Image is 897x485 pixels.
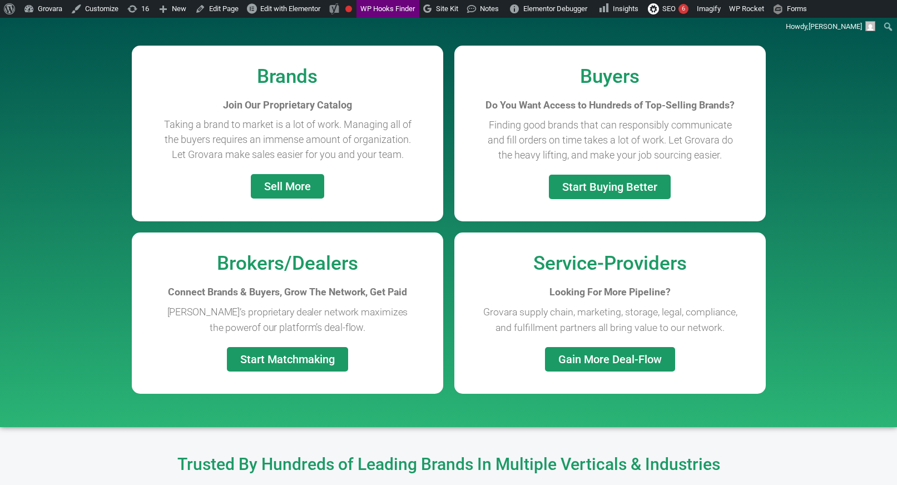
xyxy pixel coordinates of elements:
[160,117,415,162] p: Taking a brand to market is a lot of work. Managing all of the buyers requires an immense amount ...
[662,4,676,13] span: SEO
[460,254,760,273] h2: Service-Providers
[545,347,675,372] a: Gain More Deal-Flow
[558,354,662,365] span: Gain More Deal-Flow
[460,67,760,86] h2: Buyers
[264,181,311,192] span: Sell More
[132,456,766,473] h2: Trusted By Hundreds of Leading Brands In Multiple Verticals & Industries
[345,6,352,12] div: Focus keyphrase not set
[251,321,365,333] span: of our platform’s deal-flow.
[227,347,348,372] a: Start Matchmaking
[223,99,352,111] b: Join Our Proprietary Catalog
[809,22,862,31] span: [PERSON_NAME]
[482,117,738,162] p: Finding good brands that can responsibly communicate and fill orders on time takes a lot of work....
[562,181,657,192] span: Start Buying Better
[678,4,688,14] div: 6
[549,175,671,199] a: Start Buying Better
[483,306,737,333] span: Grovara supply chain, marketing, storage, legal, compliance, and fulfillment partners all bring v...
[549,286,671,298] b: Looking For More Pipeline?
[167,306,408,333] span: [PERSON_NAME]’s proprietary dealer network maximizes the power
[137,254,438,273] h2: Brokers/Dealers
[137,67,438,86] h2: Brands
[251,174,324,199] a: Sell More
[168,286,407,298] b: Connect Brands & Buyers, Grow The Network, Get Paid
[260,4,320,13] span: Edit with Elementor
[436,4,458,13] span: Site Kit
[240,354,335,365] span: Start Matchmaking
[782,18,880,36] a: Howdy,
[485,100,735,111] span: Do You Want Access to Hundreds of Top-Selling Brands?
[613,4,638,13] span: Insights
